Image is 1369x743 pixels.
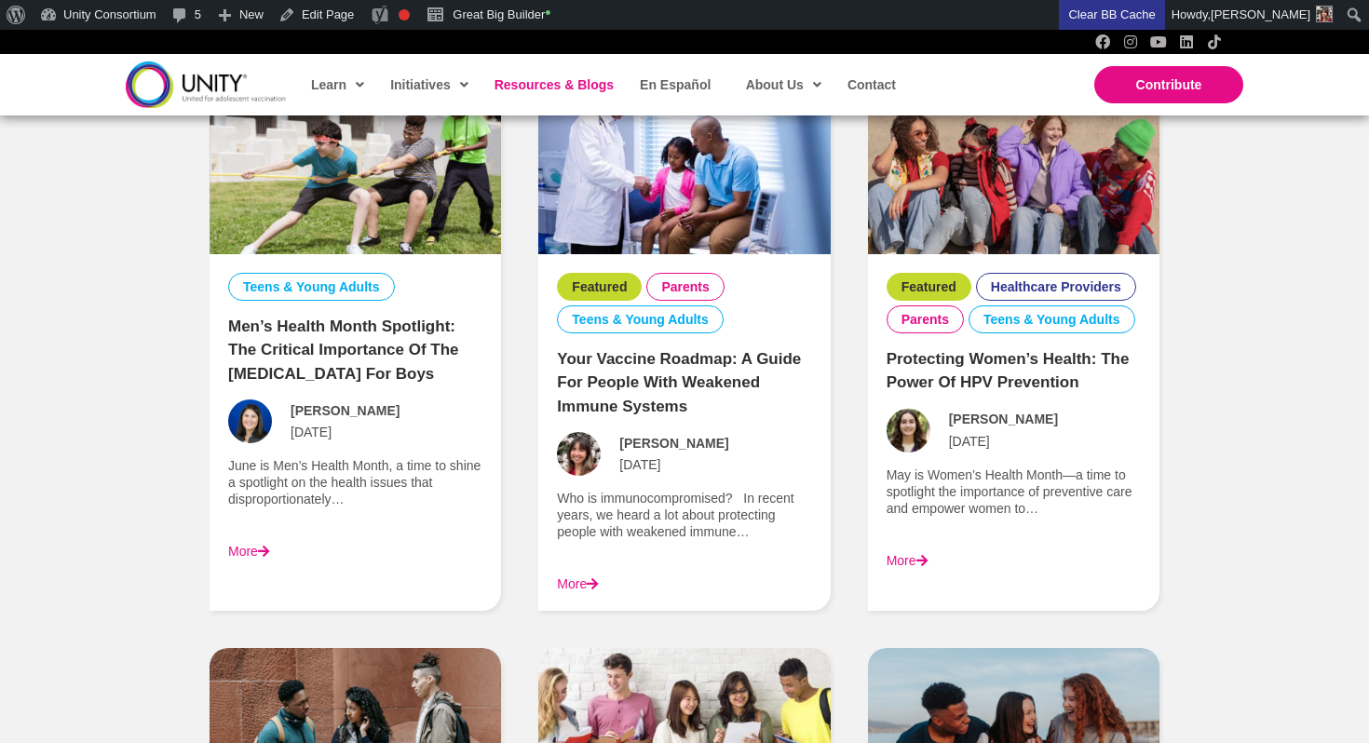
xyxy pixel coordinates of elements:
img: Avatar photo [887,409,930,453]
a: Featured [572,278,627,295]
a: Protecting Women’s Health: The Power of HPV Prevention [887,350,1130,392]
span: About Us [746,71,821,99]
a: Contact [838,63,903,106]
span: Learn [311,71,364,99]
span: En Español [640,77,711,92]
a: World Immunization Week: One Teen’s Story of Self-Advocacy [538,722,830,736]
img: Avatar photo [557,432,601,476]
a: Instagram [1123,34,1138,49]
a: Your Vaccine Roadmap: A Guide for People with Weakened Immune Systems [557,350,801,415]
img: Avatar photo [228,399,272,443]
a: YouTube [1151,34,1166,49]
span: [PERSON_NAME] [619,435,728,452]
p: May is Women’s Health Month—a time to spotlight the importance of preventive care and empower wom... [887,466,1141,518]
img: unity-logo-dark [126,61,286,107]
span: • [545,4,550,22]
a: TikTok [1207,34,1222,49]
span: Contact [847,77,896,92]
span: [PERSON_NAME] [1211,7,1310,21]
a: Parents [901,311,949,328]
a: Healthcare Providers [991,278,1121,295]
span: [DATE] [291,424,332,440]
span: [PERSON_NAME] [291,402,400,419]
span: Resources & Blogs [495,77,614,92]
a: Your Vaccine Roadmap: A Guide for People with Weakened Immune Systems [538,163,830,178]
a: Protecting Women’s Health: The Power of HPV Prevention [868,163,1159,178]
a: Parents [661,278,709,295]
a: Resources & Blogs [485,63,621,106]
a: College Life Starts with Protection: What You Need to Know About Meningitis and Vaccines [210,722,501,736]
a: Reflection on #AIAW25: Lessons, Insights, and Action Steps [868,722,1159,736]
div: Focus keyphrase not set [399,9,410,20]
span: [PERSON_NAME] [949,411,1058,427]
a: Teens & Young Adults [983,311,1120,328]
p: Who is immunocompromised? In recent years, we heard a lot about protecting people with weakened i... [557,490,811,541]
a: Teens & Young Adults [243,278,380,295]
span: [DATE] [619,456,660,473]
a: En Español [630,63,718,106]
a: More [228,544,269,559]
a: Contribute [1094,66,1243,103]
a: More [887,553,928,568]
span: Contribute [1136,77,1202,92]
img: Avatar photo [1316,6,1333,22]
span: Initiatives [390,71,468,99]
span: [DATE] [949,433,990,450]
p: June is Men’s Health Month, a time to shine a spotlight on the health issues that disproportionat... [228,457,482,508]
a: Teens & Young Adults [572,311,709,328]
a: About Us [737,63,829,106]
a: Facebook [1095,34,1110,49]
a: Men’s Health Month Spotlight: The Critical Importance of the [MEDICAL_DATA] for Boys [228,317,459,383]
a: Featured [901,278,956,295]
a: LinkedIn [1179,34,1194,49]
a: Men’s Health Month Spotlight: The Critical Importance of the HPV Vaccine for Boys [210,163,501,178]
a: More [557,576,598,591]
